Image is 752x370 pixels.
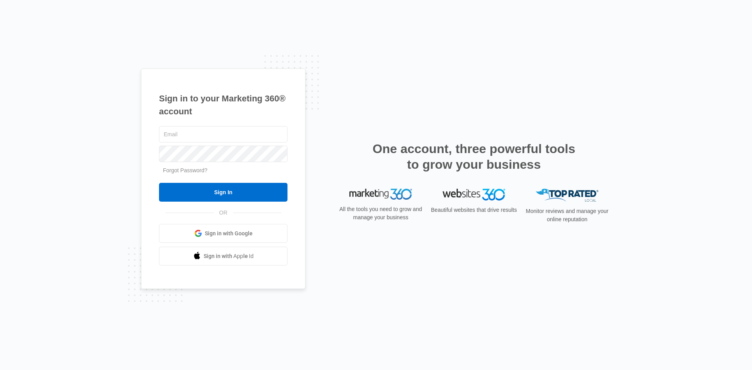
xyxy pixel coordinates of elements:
[159,224,287,243] a: Sign in with Google
[523,207,611,224] p: Monitor reviews and manage your online reputation
[159,92,287,118] h1: Sign in to your Marketing 360® account
[163,167,208,173] a: Forgot Password?
[159,183,287,202] input: Sign In
[159,126,287,143] input: Email
[536,189,598,202] img: Top Rated Local
[159,247,287,265] a: Sign in with Apple Id
[443,189,505,200] img: Websites 360
[214,209,233,217] span: OR
[204,252,254,260] span: Sign in with Apple Id
[370,141,578,172] h2: One account, three powerful tools to grow your business
[430,206,518,214] p: Beautiful websites that drive results
[205,229,253,238] span: Sign in with Google
[349,189,412,200] img: Marketing 360
[337,205,425,222] p: All the tools you need to grow and manage your business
